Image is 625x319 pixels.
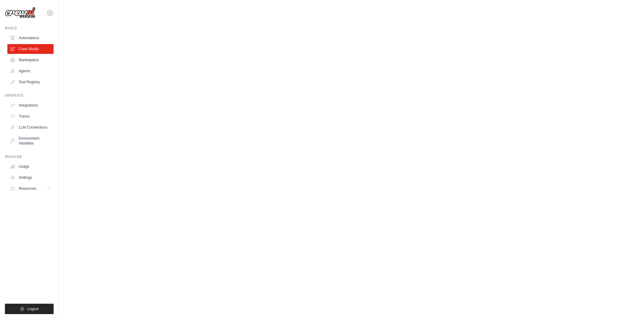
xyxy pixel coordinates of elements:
img: Logo [5,7,36,19]
a: Settings [7,173,54,182]
button: Resources [7,184,54,193]
a: Environment Variables [7,133,54,148]
span: Logout [27,306,39,311]
button: Logout [5,304,54,314]
div: Build [5,26,54,31]
a: Agents [7,66,54,76]
div: Operate [5,93,54,98]
a: Marketplace [7,55,54,65]
a: Usage [7,162,54,171]
a: Automations [7,33,54,43]
a: Traces [7,111,54,121]
a: Tool Registry [7,77,54,87]
a: Integrations [7,100,54,110]
div: Manage [5,154,54,159]
a: LLM Connections [7,122,54,132]
span: Resources [19,186,36,191]
a: Crew Studio [7,44,54,54]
